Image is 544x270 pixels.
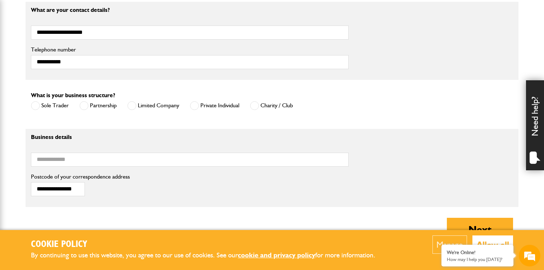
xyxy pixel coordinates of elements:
label: Telephone number [31,47,349,53]
a: cookie and privacy policy [238,251,315,259]
label: Limited Company [127,101,179,110]
textarea: Type your message and hit 'Enter' [9,130,131,216]
p: What are your contact details? [31,7,349,13]
p: How may I help you today? [447,257,508,262]
label: Charity / Club [250,101,293,110]
em: Start Chat [98,222,131,231]
label: Postcode of your correspondence address [31,174,141,180]
div: We're Online! [447,249,508,256]
input: Enter your phone number [9,109,131,125]
div: Need help? [526,80,544,170]
p: Business details [31,134,349,140]
button: Allow all [472,235,513,254]
label: Partnership [80,101,117,110]
label: Sole Trader [31,101,69,110]
h2: Cookie Policy [31,239,387,250]
input: Enter your email address [9,88,131,104]
label: What is your business structure? [31,93,115,98]
button: Manage [432,235,467,254]
div: Chat with us now [37,40,121,50]
input: Enter your last name [9,67,131,82]
p: By continuing to use this website, you agree to our use of cookies. See our for more information. [31,250,387,261]
img: d_20077148190_company_1631870298795_20077148190 [12,40,30,50]
button: Next [447,218,513,241]
div: Minimize live chat window [118,4,135,21]
label: Private Individual [190,101,239,110]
